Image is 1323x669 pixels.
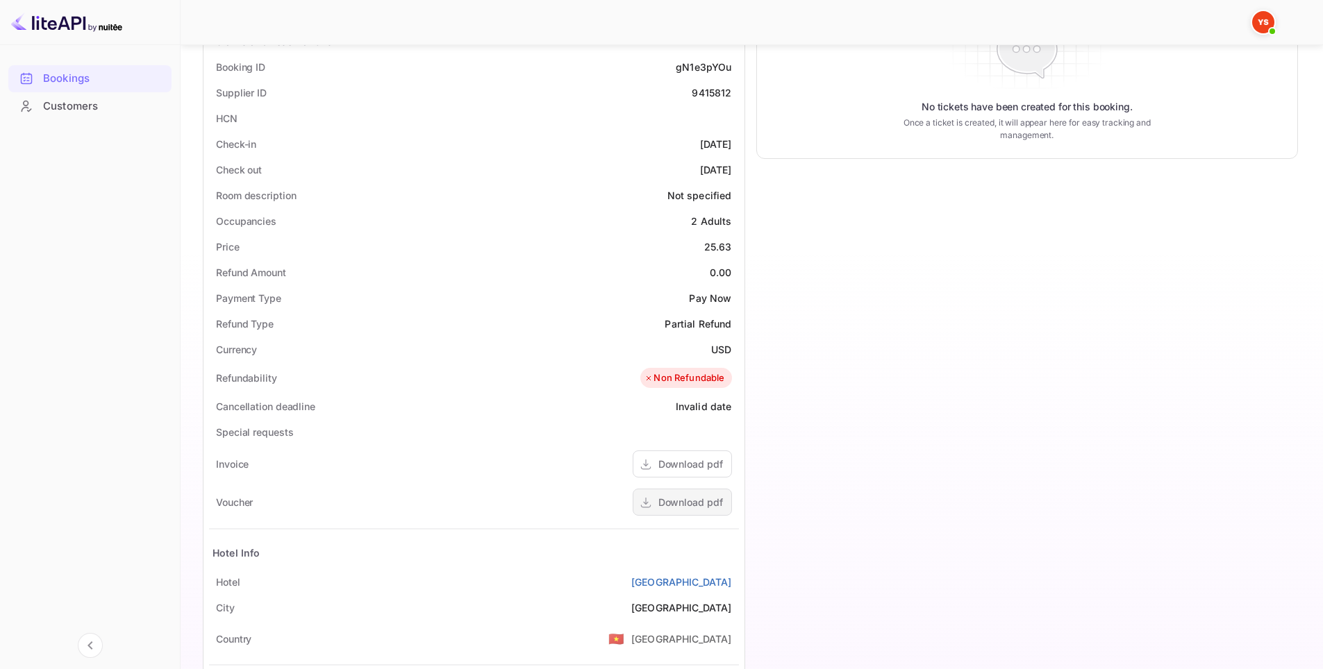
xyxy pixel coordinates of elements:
[881,117,1172,142] p: Once a ticket is created, it will appear here for easy tracking and management.
[631,632,732,646] div: [GEOGRAPHIC_DATA]
[8,93,172,119] a: Customers
[216,632,251,646] div: Country
[665,316,731,331] div: Partial Refund
[216,291,281,305] div: Payment Type
[676,60,731,74] div: gN1e3pYOu
[216,239,240,254] div: Price
[711,342,731,357] div: USD
[608,626,624,651] span: United States
[8,65,172,92] div: Bookings
[700,137,732,151] div: [DATE]
[700,162,732,177] div: [DATE]
[43,71,165,87] div: Bookings
[631,575,732,589] a: [GEOGRAPHIC_DATA]
[216,575,240,589] div: Hotel
[692,85,731,100] div: 9415812
[922,100,1133,114] p: No tickets have been created for this booking.
[11,11,122,33] img: LiteAPI logo
[8,65,172,91] a: Bookings
[658,495,723,509] div: Download pdf
[631,600,732,615] div: [GEOGRAPHIC_DATA]
[213,545,260,560] div: Hotel Info
[676,399,732,414] div: Invalid date
[689,291,731,305] div: Pay Now
[216,495,253,509] div: Voucher
[8,93,172,120] div: Customers
[216,600,235,615] div: City
[216,399,315,414] div: Cancellation deadline
[43,99,165,115] div: Customers
[216,342,257,357] div: Currency
[1252,11,1274,33] img: Yandex Support
[704,239,732,254] div: 25.63
[216,60,265,74] div: Booking ID
[216,214,276,228] div: Occupancies
[216,265,286,280] div: Refund Amount
[216,162,262,177] div: Check out
[644,371,724,385] div: Non Refundable
[658,457,723,471] div: Download pdf
[216,137,256,151] div: Check-in
[216,188,296,203] div: Room description
[216,85,267,100] div: Supplier ID
[216,457,249,471] div: Invoice
[216,425,293,439] div: Special requests
[78,633,103,658] button: Collapse navigation
[216,371,277,385] div: Refundability
[667,188,732,203] div: Not specified
[216,111,238,126] div: HCN
[710,265,732,280] div: 0.00
[216,316,274,331] div: Refund Type
[691,214,731,228] div: 2 Adults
